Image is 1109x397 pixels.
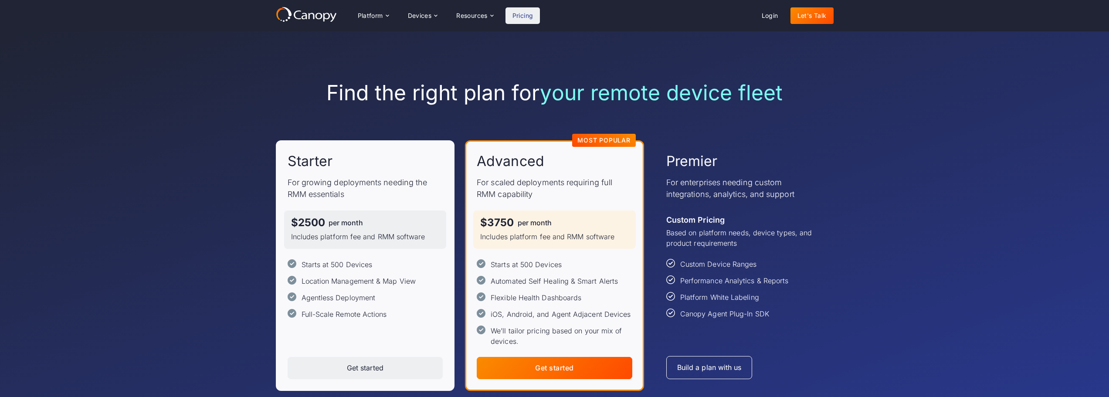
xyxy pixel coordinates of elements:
[408,13,432,19] div: Devices
[477,176,632,200] p: For scaled deployments requiring full RMM capability
[288,176,443,200] p: For growing deployments needing the RMM essentials
[480,231,629,242] p: Includes platform fee and RMM software
[755,7,785,24] a: Login
[291,217,325,228] div: $2500
[291,231,440,242] p: Includes platform fee and RMM software
[491,309,631,319] div: iOS, Android, and Agent Adjacent Devices
[347,364,383,372] div: Get started
[477,152,544,170] h2: Advanced
[491,292,581,303] div: Flexible Health Dashboards
[666,227,822,248] p: Based on platform needs, device types, and product requirements
[680,292,759,302] div: Platform White Labeling
[302,309,387,319] div: Full-Scale Remote Actions
[480,217,514,228] div: $3750
[276,80,834,105] h1: Find the right plan for
[790,7,834,24] a: Let's Talk
[680,309,769,319] div: Canopy Agent Plug-In SDK
[288,357,443,379] a: Get started
[577,137,631,143] div: Most Popular
[677,363,742,372] div: Build a plan with us
[666,356,753,379] a: Build a plan with us
[358,13,383,19] div: Platform
[302,292,376,303] div: Agentless Deployment
[518,219,552,226] div: per month
[491,259,562,270] div: Starts at 500 Devices
[680,275,788,286] div: Performance Analytics & Reports
[456,13,488,19] div: Resources
[491,276,618,286] div: Automated Self Healing & Smart Alerts
[329,219,363,226] div: per month
[505,7,540,24] a: Pricing
[302,259,373,270] div: Starts at 500 Devices
[288,152,333,170] h2: Starter
[540,80,783,105] span: your remote device fleet
[666,214,725,226] div: Custom Pricing
[535,364,573,372] div: Get started
[666,152,718,170] h2: Premier
[477,357,632,379] a: Get started
[666,176,822,200] p: For enterprises needing custom integrations, analytics, and support
[302,276,416,286] div: Location Management & Map View
[491,326,632,346] div: We’ll tailor pricing based on your mix of devices.
[680,259,757,269] div: Custom Device Ranges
